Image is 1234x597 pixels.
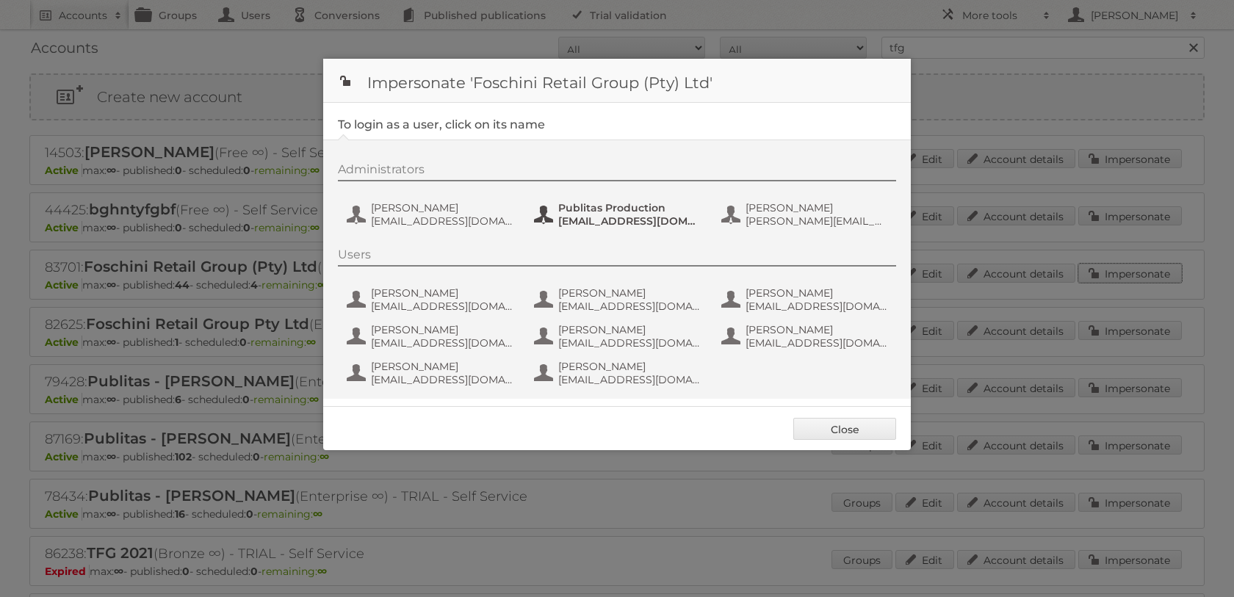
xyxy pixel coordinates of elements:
span: [EMAIL_ADDRESS][DOMAIN_NAME] [558,214,701,228]
span: [PERSON_NAME] [371,323,513,336]
button: [PERSON_NAME] [EMAIL_ADDRESS][DOMAIN_NAME] [345,285,518,314]
button: [PERSON_NAME] [EMAIL_ADDRESS][DOMAIN_NAME] [720,322,892,351]
button: [PERSON_NAME] [EMAIL_ADDRESS][DOMAIN_NAME] [533,358,705,388]
span: [PERSON_NAME] [371,360,513,373]
span: [PERSON_NAME] [371,201,513,214]
span: [EMAIL_ADDRESS][DOMAIN_NAME] [558,336,701,350]
span: [PERSON_NAME] [746,323,888,336]
span: [EMAIL_ADDRESS][DOMAIN_NAME] [371,336,513,350]
h1: Impersonate 'Foschini Retail Group (Pty) Ltd' [323,59,911,103]
span: [PERSON_NAME] [746,201,888,214]
span: [EMAIL_ADDRESS][DOMAIN_NAME] [746,300,888,313]
a: Close [793,418,896,440]
legend: To login as a user, click on its name [338,117,545,131]
span: [EMAIL_ADDRESS][DOMAIN_NAME] [371,373,513,386]
span: [EMAIL_ADDRESS][DOMAIN_NAME] [371,214,513,228]
div: Users [338,247,896,267]
button: [PERSON_NAME] [EMAIL_ADDRESS][DOMAIN_NAME] [533,285,705,314]
span: [PERSON_NAME] [558,286,701,300]
span: [EMAIL_ADDRESS][DOMAIN_NAME] [558,300,701,313]
span: [PERSON_NAME][EMAIL_ADDRESS][DOMAIN_NAME] [746,214,888,228]
span: [PERSON_NAME] [558,323,701,336]
button: [PERSON_NAME] [EMAIL_ADDRESS][DOMAIN_NAME] [345,358,518,388]
span: [PERSON_NAME] [558,360,701,373]
span: [EMAIL_ADDRESS][DOMAIN_NAME] [371,300,513,313]
span: [EMAIL_ADDRESS][DOMAIN_NAME] [558,373,701,386]
button: [PERSON_NAME] [EMAIL_ADDRESS][DOMAIN_NAME] [345,322,518,351]
span: [EMAIL_ADDRESS][DOMAIN_NAME] [746,336,888,350]
button: [PERSON_NAME] [EMAIL_ADDRESS][DOMAIN_NAME] [345,200,518,229]
span: [PERSON_NAME] [371,286,513,300]
button: Publitas Production [EMAIL_ADDRESS][DOMAIN_NAME] [533,200,705,229]
button: [PERSON_NAME] [EMAIL_ADDRESS][DOMAIN_NAME] [720,285,892,314]
span: Publitas Production [558,201,701,214]
div: Administrators [338,162,896,181]
span: [PERSON_NAME] [746,286,888,300]
button: [PERSON_NAME] [EMAIL_ADDRESS][DOMAIN_NAME] [533,322,705,351]
button: [PERSON_NAME] [PERSON_NAME][EMAIL_ADDRESS][DOMAIN_NAME] [720,200,892,229]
